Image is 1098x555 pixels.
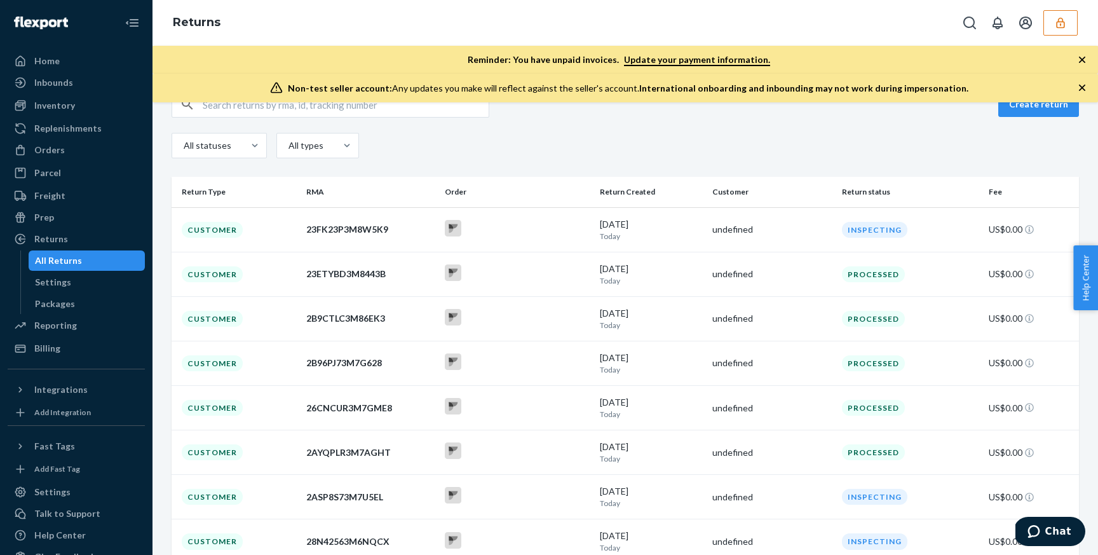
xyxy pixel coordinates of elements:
button: Integrations [8,380,145,400]
th: Fee [984,177,1079,207]
div: Customer [182,266,243,282]
div: 23FK23P3M8W5K9 [306,223,435,236]
div: Customer [182,533,243,549]
div: 2AYQPLR3M7AGHT [306,446,435,459]
a: Settings [8,482,145,502]
div: Customer [182,311,243,327]
div: Processed [842,444,905,460]
p: Today [600,542,702,553]
div: Talk to Support [34,507,100,520]
div: Inspecting [842,533,907,549]
div: Processed [842,400,905,416]
div: Fast Tags [34,440,75,453]
div: Processed [842,266,905,282]
a: All Returns [29,250,146,271]
div: [DATE] [600,530,702,553]
td: US$0.00 [984,296,1079,341]
div: Add Integration [34,407,91,418]
div: Add Fast Tag [34,463,80,474]
a: Inventory [8,95,145,116]
div: Settings [34,486,71,498]
button: Help Center [1073,245,1098,310]
th: Return Type [172,177,301,207]
div: 2B9CTLC3M86EK3 [306,312,435,325]
a: Add Fast Tag [8,462,145,477]
a: Replenishments [8,118,145,139]
td: US$0.00 [984,341,1079,385]
div: Inbounds [34,76,73,89]
div: Help Center [34,529,86,542]
p: Today [600,498,702,509]
th: Customer [707,177,837,207]
a: Packages [29,294,146,314]
a: Returns [8,229,145,249]
div: undefined [712,268,832,280]
button: Talk to Support [8,504,145,524]
div: Processed [842,311,905,327]
div: Billing [34,342,60,355]
p: Today [600,453,702,464]
button: Fast Tags [8,436,145,456]
div: undefined [712,357,832,369]
a: Prep [8,207,145,228]
div: All statuses [184,139,229,152]
p: Reminder: You have unpaid invoices. [468,53,770,66]
span: International onboarding and inbounding may not work during impersonation. [639,83,968,93]
p: Today [600,409,702,420]
div: [DATE] [600,485,702,509]
div: [DATE] [600,441,702,464]
div: Customer [182,400,243,416]
div: Inspecting [842,222,907,238]
div: All types [288,139,322,152]
div: 28N42563M6NQCX [306,535,435,548]
button: Open Search Box [957,10,982,36]
a: Returns [173,15,220,29]
td: US$0.00 [984,430,1079,475]
div: Settings [35,276,71,289]
div: Reporting [34,319,77,332]
p: Today [600,364,702,375]
div: Processed [842,355,905,371]
a: Home [8,51,145,71]
div: Parcel [34,167,61,179]
iframe: Opens a widget where you can chat to one of our agents [1015,517,1085,549]
a: Reporting [8,315,145,336]
th: Return Created [595,177,707,207]
div: [DATE] [600,263,702,286]
button: Close Navigation [119,10,145,36]
div: Customer [182,355,243,371]
div: Prep [34,211,54,224]
ol: breadcrumbs [163,4,231,41]
a: Billing [8,338,145,359]
a: Settings [29,272,146,292]
div: 23ETYBD3M8443B [306,268,435,280]
button: Open notifications [985,10,1010,36]
a: Help Center [8,525,145,545]
a: Orders [8,140,145,160]
a: Inbounds [8,72,145,93]
p: Today [600,320,702,331]
input: Search returns by rma, id, tracking number [203,92,489,117]
button: Create return [998,92,1079,117]
div: Customer [182,489,243,505]
a: Add Integration [8,405,145,420]
div: 26CNCUR3M7GME8 [306,402,435,415]
div: Integrations [34,383,88,396]
div: Inspecting [842,489,907,505]
a: Freight [8,186,145,206]
div: undefined [712,535,832,548]
td: US$0.00 [984,207,1079,252]
div: Inventory [34,99,75,112]
div: undefined [712,402,832,415]
div: [DATE] [600,307,702,331]
div: Returns [34,233,68,245]
p: Today [600,275,702,286]
button: Open account menu [1013,10,1038,36]
div: undefined [712,312,832,325]
span: Non-test seller account: [288,83,392,93]
div: Packages [35,298,75,310]
th: Return status [837,177,984,207]
img: Flexport logo [14,17,68,29]
div: Customer [182,222,243,238]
